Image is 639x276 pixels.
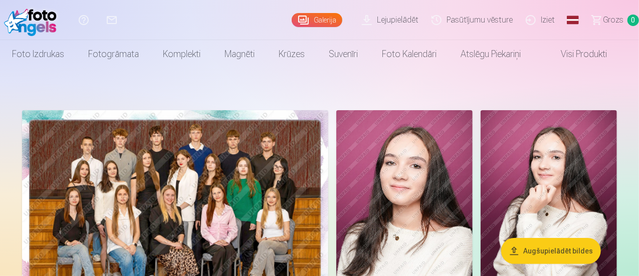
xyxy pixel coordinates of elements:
[4,4,62,36] img: /fa1
[76,40,151,68] a: Fotogrāmata
[627,15,639,26] span: 0
[449,40,533,68] a: Atslēgu piekariņi
[317,40,370,68] a: Suvenīri
[501,238,601,264] button: Augšupielādēt bildes
[292,13,342,27] a: Galerija
[267,40,317,68] a: Krūzes
[533,40,619,68] a: Visi produkti
[212,40,267,68] a: Magnēti
[370,40,449,68] a: Foto kalendāri
[151,40,212,68] a: Komplekti
[603,14,623,26] span: Grozs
